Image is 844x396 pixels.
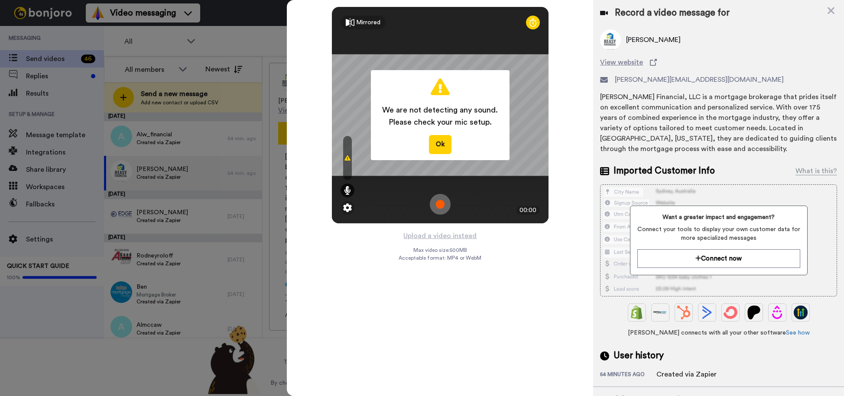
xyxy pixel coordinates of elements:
span: Want a greater impact and engagement? [637,213,800,222]
img: Ontraport [653,306,667,319]
div: 54 minutes ago [600,371,656,380]
span: Please check your mic setup. [382,116,498,128]
img: Shopify [630,306,644,319]
span: Imported Customer Info [614,164,715,177]
span: Connect your tools to display your own customer data for more specialized messages [637,225,800,242]
img: Profile image for Grant [19,26,33,40]
p: Hi [PERSON_NAME], Boost your view rates with automatic re-sends of unviewed messages! We've just ... [38,25,149,33]
button: Upload a video instead [401,230,479,241]
img: Hubspot [677,306,691,319]
p: Message from Grant, sent 18w ago [38,33,149,41]
span: View website [600,57,643,68]
img: Patreon [747,306,761,319]
div: What is this? [795,166,837,176]
a: View website [600,57,837,68]
img: ic_gear.svg [343,203,352,212]
span: Max video size: 500 MB [413,247,467,254]
button: Ok [429,135,451,154]
span: Acceptable format: MP4 or WebM [399,254,481,261]
div: [PERSON_NAME] Financial, LLC is a mortgage brokerage that prides itself on excellent communicatio... [600,92,837,154]
span: User history [614,349,664,362]
div: message notification from Grant, 18w ago. Hi Mike, Boost your view rates with automatic re-sends ... [13,18,160,47]
img: ic_record_start.svg [430,194,451,215]
div: Created via Zapier [656,369,717,380]
span: We are not detecting any sound. [382,104,498,116]
a: See how [786,330,810,336]
img: GoHighLevel [794,306,808,319]
img: ConvertKit [724,306,737,319]
span: [PERSON_NAME][EMAIL_ADDRESS][DOMAIN_NAME] [615,74,784,85]
button: Connect now [637,249,800,268]
img: Drip [770,306,784,319]
div: 00:00 [516,206,540,215]
span: [PERSON_NAME] connects with all your other software [600,328,837,337]
img: ActiveCampaign [700,306,714,319]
